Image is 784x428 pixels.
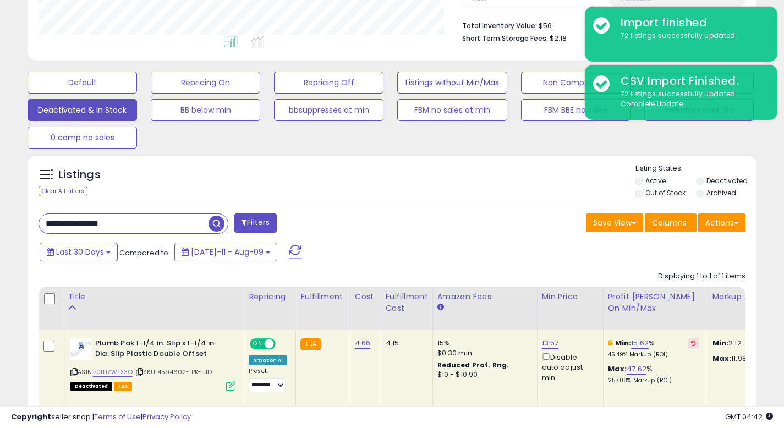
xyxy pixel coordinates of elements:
[725,411,773,422] span: 2025-09-9 04:42 GMT
[70,382,112,391] span: All listings that are unavailable for purchase on Amazon for any reason other than out-of-stock
[612,31,769,41] div: 72 listings successfully updated.
[608,291,703,314] div: Profit [PERSON_NAME] on Min/Max
[698,213,745,232] button: Actions
[397,72,507,94] button: Listings without Min/Max
[95,338,229,361] b: Plumb Pak 1-1/4 in. Slip x 1-1/4 in. Dia. Slip Plastic Double Offset
[437,348,529,358] div: $0.30 min
[11,411,51,422] strong: Copyright
[191,246,264,257] span: [DATE]-11 - Aug-09
[274,339,292,349] span: OFF
[612,15,769,31] div: Import finished
[70,338,92,360] img: 21QhgNsyNdL._SL40_.jpg
[631,338,649,349] a: 15.62
[612,89,769,109] div: 72 listings successfully updated.
[386,291,428,314] div: Fulfillment Cost
[134,367,212,376] span: | SKU: 4594602-1PK-EJD
[706,188,736,197] label: Archived
[437,360,509,370] b: Reduced Prof. Rng.
[521,72,631,94] button: Non Competitive
[635,163,756,174] p: Listing States:
[94,411,141,422] a: Terms of Use
[542,291,599,303] div: Min Price
[300,291,345,303] div: Fulfillment
[274,72,383,94] button: Repricing Off
[58,167,101,183] h5: Listings
[612,73,769,89] div: CSV Import Finished.
[119,248,170,258] span: Compared to:
[645,213,697,232] button: Columns
[234,213,277,233] button: Filters
[615,338,632,348] b: Min:
[249,291,291,303] div: Repricing
[397,99,507,121] button: FBM no sales at min
[462,18,737,31] li: $56
[521,99,631,121] button: FBM BBE no sales
[645,188,686,197] label: Out of Stock
[437,338,529,348] div: 15%
[56,246,104,257] span: Last 30 Days
[355,291,376,303] div: Cost
[386,338,424,348] div: 4.15
[550,33,567,43] span: $2.18
[437,370,529,380] div: $10 - $10.90
[608,364,699,385] div: %
[28,72,137,94] button: Default
[627,364,646,375] a: 47.62
[608,351,699,359] p: 45.49% Markup (ROI)
[542,338,559,349] a: 13.57
[151,72,260,94] button: Repricing On
[142,411,191,422] a: Privacy Policy
[542,351,595,383] div: Disable auto adjust min
[437,291,533,303] div: Amazon Fees
[712,353,732,364] strong: Max:
[151,99,260,121] button: BB below min
[274,99,383,121] button: bbsuppresses at min
[658,271,745,282] div: Displaying 1 to 1 of 1 items
[462,21,537,30] b: Total Inventory Value:
[249,367,287,392] div: Preset:
[586,213,643,232] button: Save View
[11,412,191,422] div: seller snap | |
[28,99,137,121] button: Deactivated & In Stock
[437,303,444,312] small: Amazon Fees.
[462,34,548,43] b: Short Term Storage Fees:
[621,99,683,108] u: Complete Update
[652,217,687,228] span: Columns
[28,127,137,149] button: 0 comp no sales
[608,377,699,385] p: 257.08% Markup (ROI)
[174,243,277,261] button: [DATE]-11 - Aug-09
[40,243,118,261] button: Last 30 Days
[114,382,133,391] span: FBA
[355,338,371,349] a: 4.66
[251,339,265,349] span: ON
[608,364,627,374] b: Max:
[706,176,748,185] label: Deactivated
[93,367,133,377] a: B01HZWFX3O
[70,338,235,389] div: ASIN:
[249,355,287,365] div: Amazon AI
[300,338,321,350] small: FBA
[645,176,666,185] label: Active
[712,338,729,348] strong: Min:
[39,186,87,196] div: Clear All Filters
[603,287,708,330] th: The percentage added to the cost of goods (COGS) that forms the calculator for Min & Max prices.
[608,338,699,359] div: %
[68,291,239,303] div: Title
